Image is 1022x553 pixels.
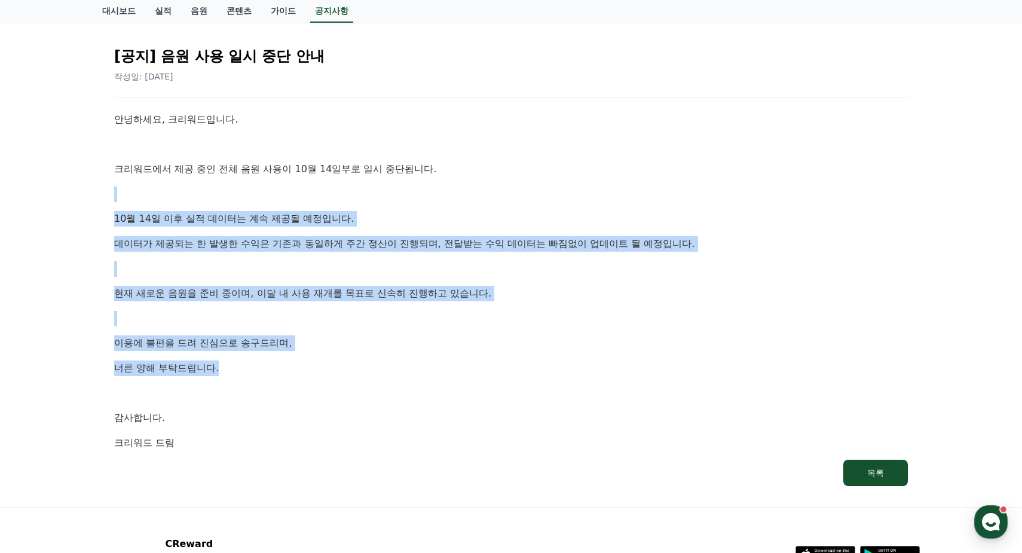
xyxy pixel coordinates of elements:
[114,236,908,252] p: 데이터가 제공되는 한 발생한 수익은 기존과 동일하게 주간 정산이 진행되며, 전달받는 수익 데이터는 빠짐없이 업데이트 될 예정입니다.
[843,460,908,486] button: 목록
[4,379,79,409] a: 홈
[154,379,230,409] a: 설정
[114,335,908,351] p: 이용에 불편을 드려 진심으로 송구드리며,
[114,161,908,177] p: 크리워드에서 제공 중인 전체 음원 사용이 10월 14일부로 일시 중단됩니다.
[165,537,311,551] p: CReward
[109,398,124,407] span: 대화
[114,435,908,451] p: 크리워드 드림
[867,467,884,479] div: 목록
[114,211,908,227] p: 10월 14일 이후 실적 데이터는 계속 제공될 예정입니다.
[114,460,908,486] a: 목록
[114,47,908,66] h2: [공지] 음원 사용 일시 중단 안내
[38,397,45,407] span: 홈
[114,410,908,426] p: 감사합니다.
[114,360,908,376] p: 너른 양해 부탁드립니다.
[114,72,173,81] span: 작성일: [DATE]
[79,379,154,409] a: 대화
[114,286,908,301] p: 현재 새로운 음원을 준비 중이며, 이달 내 사용 재개를 목표로 신속히 진행하고 있습니다.
[185,397,199,407] span: 설정
[114,112,908,127] p: 안녕하세요, 크리워드입니다.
